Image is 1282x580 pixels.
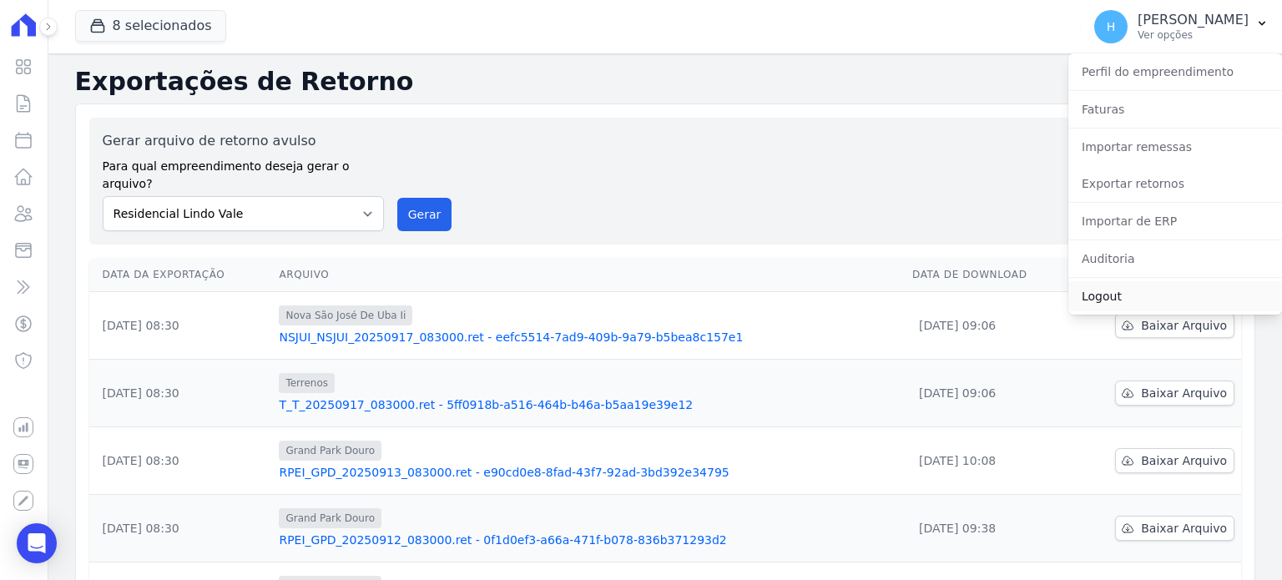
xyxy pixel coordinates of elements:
a: Baixar Arquivo [1115,448,1234,473]
th: Data de Download [906,258,1071,292]
a: Importar remessas [1068,132,1282,162]
span: Grand Park Douro [279,441,381,461]
td: [DATE] 08:30 [89,495,273,562]
a: RPEI_GPD_20250913_083000.ret - e90cd0e8-8fad-43f7-92ad-3bd392e34795 [279,464,899,481]
label: Gerar arquivo de retorno avulso [103,131,384,151]
td: [DATE] 09:06 [906,360,1071,427]
td: [DATE] 08:30 [89,292,273,360]
span: Baixar Arquivo [1141,385,1227,401]
a: Importar de ERP [1068,206,1282,236]
a: Baixar Arquivo [1115,516,1234,541]
span: Grand Park Douro [279,508,381,528]
a: NSJUI_NSJUI_20250917_083000.ret - eefc5514-7ad9-409b-9a79-b5bea8c157e1 [279,329,899,345]
a: Perfil do empreendimento [1068,57,1282,87]
a: Logout [1068,281,1282,311]
button: H [PERSON_NAME] Ver opções [1081,3,1282,50]
span: Baixar Arquivo [1141,520,1227,537]
td: [DATE] 08:30 [89,360,273,427]
p: [PERSON_NAME] [1138,12,1249,28]
a: RPEI_GPD_20250912_083000.ret - 0f1d0ef3-a66a-471f-b078-836b371293d2 [279,532,899,548]
span: Terrenos [279,373,335,393]
span: Baixar Arquivo [1141,317,1227,334]
th: Data da Exportação [89,258,273,292]
td: [DATE] 08:30 [89,427,273,495]
p: Ver opções [1138,28,1249,42]
span: Nova São José De Uba Ii [279,305,412,325]
a: Baixar Arquivo [1115,313,1234,338]
a: Faturas [1068,94,1282,124]
label: Para qual empreendimento deseja gerar o arquivo? [103,151,384,193]
a: Exportar retornos [1068,169,1282,199]
td: [DATE] 09:38 [906,495,1071,562]
div: Open Intercom Messenger [17,523,57,563]
a: Auditoria [1068,244,1282,274]
a: Baixar Arquivo [1115,381,1234,406]
h2: Exportações de Retorno [75,67,1255,97]
th: Arquivo [272,258,906,292]
span: Baixar Arquivo [1141,452,1227,469]
span: H [1107,21,1116,33]
a: T_T_20250917_083000.ret - 5ff0918b-a516-464b-b46a-b5aa19e39e12 [279,396,899,413]
td: [DATE] 09:06 [906,292,1071,360]
button: 8 selecionados [75,10,226,42]
button: Gerar [397,198,452,231]
td: [DATE] 10:08 [906,427,1071,495]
